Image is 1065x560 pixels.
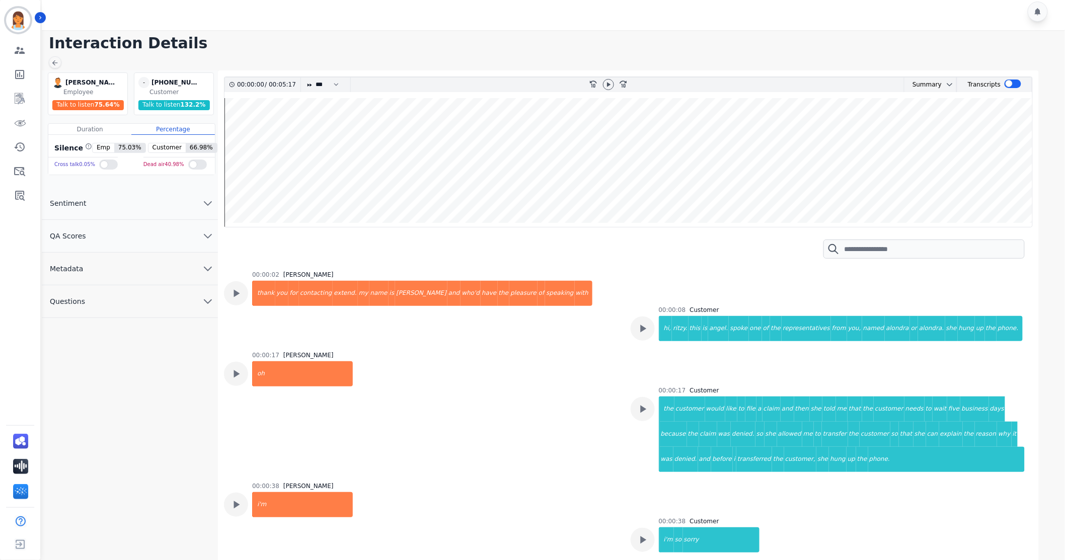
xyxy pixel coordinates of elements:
div: before [711,447,733,472]
div: it [1012,422,1018,447]
div: phone. [868,447,1025,472]
div: for [288,281,299,306]
div: from [831,316,847,341]
div: contacting [299,281,333,306]
div: to [737,396,745,422]
div: she [810,396,822,422]
div: would [705,396,725,422]
div: pleasure [509,281,538,306]
div: claim [763,396,781,422]
div: representatives [782,316,831,341]
div: is [389,281,396,306]
svg: chevron down [946,81,954,89]
div: 00:05:17 [267,77,294,92]
div: allowed [777,422,802,447]
div: the [963,422,975,447]
div: speaking [545,281,574,306]
div: wait [933,396,947,422]
div: Customer [149,88,211,96]
img: Bordered avatar [6,8,30,32]
div: the [770,316,782,341]
div: the [772,447,784,472]
div: customer, [784,447,816,472]
div: told [822,396,836,422]
div: she [765,422,777,447]
div: Talk to listen [52,100,124,110]
div: my [358,281,369,306]
div: Customer [690,386,719,394]
span: 132.2 % [180,101,205,108]
div: ritzy. [672,316,688,341]
div: that [899,422,913,447]
div: can [926,422,939,447]
div: [PHONE_NUMBER] [151,77,202,88]
svg: chevron down [202,263,214,275]
div: up [847,447,856,472]
span: 75.64 % [94,101,119,108]
div: or [910,316,918,341]
div: i'm [253,492,353,517]
span: 75.03 % [114,143,145,152]
div: is [702,316,709,341]
div: because [660,422,687,447]
span: Customer [148,143,186,152]
div: oh [253,361,353,386]
div: / [237,77,298,92]
button: Sentiment chevron down [42,187,218,220]
div: up [975,316,984,341]
div: denied. [731,422,755,447]
div: alondra. [918,316,945,341]
span: Sentiment [42,198,94,208]
div: reason [975,422,998,447]
div: Summary [904,77,942,92]
div: me [836,396,848,422]
div: a [756,396,762,422]
div: Customer [690,517,719,525]
div: [PERSON_NAME] [283,351,334,359]
div: phone. [997,316,1022,341]
div: so [755,422,765,447]
div: explain [939,422,963,447]
div: name [369,281,389,306]
div: named [862,316,885,341]
div: five [947,396,960,422]
div: like [725,396,738,422]
div: denied. [673,447,698,472]
div: alondra [885,316,910,341]
div: she [816,447,829,472]
div: hi, [660,316,672,341]
span: Emp [93,143,114,152]
div: 00:00:17 [252,351,279,359]
div: the [848,422,860,447]
div: Dead air 40.98 % [143,157,184,172]
div: was [660,447,673,472]
svg: chevron down [202,197,214,209]
div: have [481,281,497,306]
svg: chevron down [202,230,214,242]
div: 00:00:38 [252,482,279,490]
div: one [749,316,762,341]
div: and [698,447,712,472]
div: who'd [461,281,481,306]
div: [PERSON_NAME] [395,281,447,306]
div: 00:00:02 [252,271,279,279]
div: business [960,396,988,422]
span: - [138,77,149,88]
div: [PERSON_NAME] [65,77,116,88]
div: customer [860,422,890,447]
div: customer [874,396,904,422]
div: thank [253,281,275,306]
button: Metadata chevron down [42,253,218,285]
div: of [538,281,546,306]
div: file [745,396,756,422]
div: the [985,316,997,341]
div: 00:00:17 [659,386,686,394]
div: Customer [690,306,719,314]
div: 00:00:08 [659,306,686,314]
svg: chevron down [202,295,214,307]
div: that [848,396,862,422]
div: spoke [729,316,748,341]
div: Transcripts [968,77,1001,92]
span: QA Scores [42,231,94,241]
span: 66.98 % [186,143,217,152]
